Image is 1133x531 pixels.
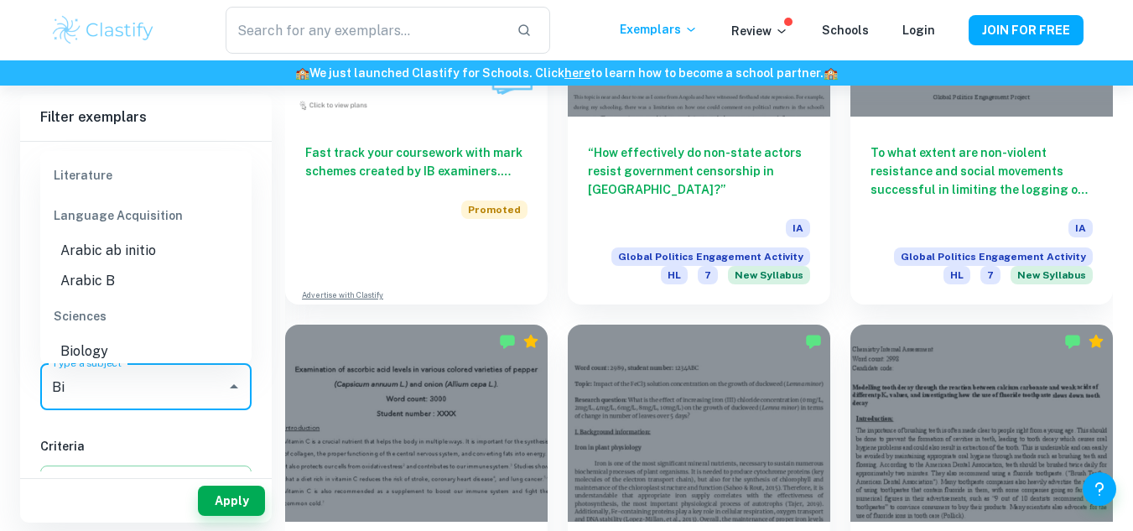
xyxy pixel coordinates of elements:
[40,466,252,496] button: Select
[822,23,869,37] a: Schools
[499,333,516,350] img: Marked
[86,142,205,182] div: Filter type choice
[786,219,810,237] span: IA
[461,200,528,219] span: Promoted
[728,266,810,284] span: New Syllabus
[731,22,788,40] p: Review
[50,13,157,47] img: Clastify logo
[40,437,252,456] h6: Criteria
[1011,266,1093,284] span: New Syllabus
[40,266,252,296] li: Arabic B
[295,66,309,80] span: 🏫
[222,375,246,398] button: Close
[871,143,1093,199] h6: To what extent are non-violent resistance and social movements successful in limiting the logging...
[611,247,810,266] span: Global Politics Engagement Activity
[1068,219,1093,237] span: IA
[40,236,252,266] li: Arabic ab initio
[40,115,252,195] div: Studies in Language and Literature
[661,266,688,284] span: HL
[588,143,810,199] h6: “How effectively do non-state actors resist government censorship in [GEOGRAPHIC_DATA]?”
[20,94,272,141] h6: Filter exemplars
[40,296,252,336] div: Sciences
[698,266,718,284] span: 7
[40,336,252,367] li: Biology
[902,23,935,37] a: Login
[894,247,1093,266] span: Global Politics Engagement Activity
[943,266,970,284] span: HL
[1064,333,1081,350] img: Marked
[302,289,383,301] a: Advertise with Clastify
[728,266,810,284] div: Starting from the May 2026 session, the Global Politics Engagement Activity requirements have cha...
[564,66,590,80] a: here
[980,266,1000,284] span: 7
[198,486,265,516] button: Apply
[3,64,1130,82] h6: We just launched Clastify for Schools. Click to learn how to become a school partner.
[1083,472,1116,506] button: Help and Feedback
[1088,333,1104,350] div: Premium
[805,333,822,350] img: Marked
[824,66,838,80] span: 🏫
[1011,266,1093,284] div: Starting from the May 2026 session, the Global Politics Engagement Activity requirements have cha...
[40,195,252,236] div: Language Acquisition
[522,333,539,350] div: Premium
[305,143,528,180] h6: Fast track your coursework with mark schemes created by IB examiners. Upgrade now
[86,142,127,182] button: IB
[620,20,698,39] p: Exemplars
[969,15,1084,45] button: JOIN FOR FREE
[226,7,502,54] input: Search for any exemplars...
[160,142,205,182] button: College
